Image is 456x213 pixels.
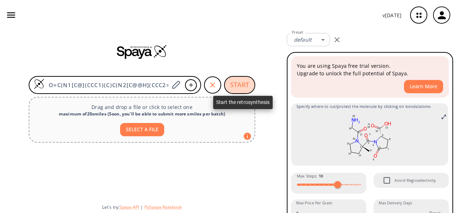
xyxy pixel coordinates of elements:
[296,103,443,110] span: Specify where to cut/protect the molecule by clicking on bonds/atoms
[292,30,303,35] label: Preset
[297,62,443,77] p: You are using Spaya free trial version. Upgrade to unlock the full potential of Spaya.
[441,114,447,120] svg: Full screen
[297,173,323,179] span: Max Steps :
[120,123,164,136] button: SELECT A FILE
[35,111,249,117] div: maximum of 20 smiles ( Soon, you'll be able to submit more smiles per batch )
[44,81,169,89] input: Enter SMILES
[144,204,182,210] button: PySpaya Notebook
[139,204,144,210] span: |
[34,79,44,89] img: Logo Spaya
[383,11,402,19] p: v [DATE]
[35,103,249,111] p: Drag and drop a file or click to select one
[294,36,312,43] em: default
[379,173,394,188] span: Avoid Regioselectivity
[224,76,255,94] button: START
[296,113,443,163] svg: O=C(N1[C@](CCC1)(C)C(N2[C@@H](CCC2=O)C(O)=O)=O)CN
[296,200,332,206] label: Max Price Per Gram
[213,96,273,109] div: Start the retrosynthesis
[117,44,167,59] img: Spaya logo
[404,80,443,93] button: Learn More
[119,204,139,210] button: Spaya API
[394,177,436,184] span: Avoid Regioselectivity
[319,173,323,179] strong: 10
[102,204,281,210] div: Let's try:
[379,200,412,206] label: Max Delivery Days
